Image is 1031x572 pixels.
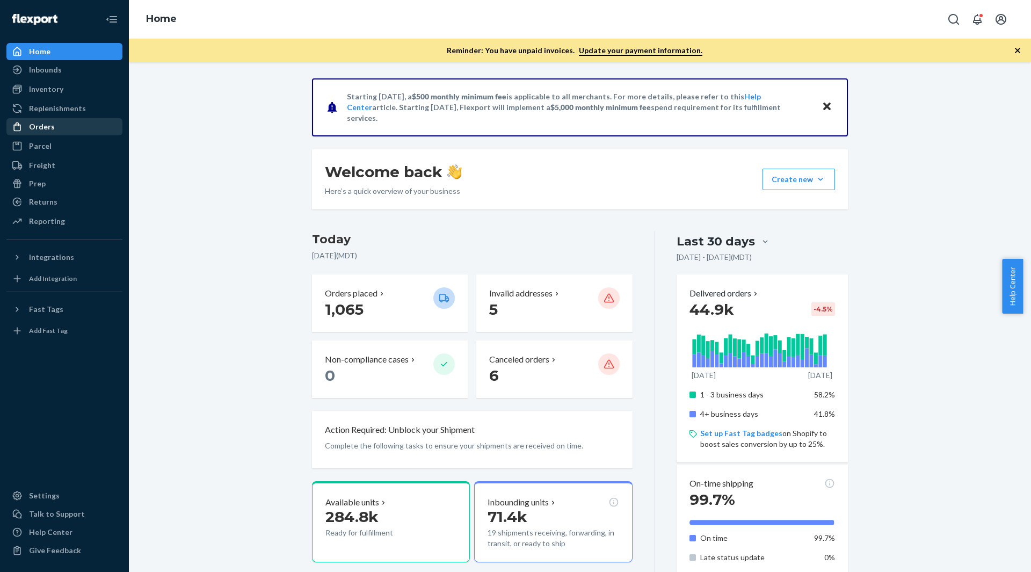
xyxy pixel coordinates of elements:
div: Returns [29,197,57,207]
img: Flexport logo [12,14,57,25]
div: Home [29,46,50,57]
p: Complete the following tasks to ensure your shipments are received on time. [325,440,620,451]
p: [DATE] [808,370,832,381]
div: Replenishments [29,103,86,114]
div: Prep [29,178,46,189]
div: Add Integration [29,274,77,283]
span: 6 [489,366,499,385]
span: 99.7% [814,533,835,542]
a: Talk to Support [6,505,122,523]
a: Home [6,43,122,60]
div: Fast Tags [29,304,63,315]
a: Returns [6,193,122,211]
button: Fast Tags [6,301,122,318]
span: 0 [325,366,335,385]
a: Replenishments [6,100,122,117]
a: Add Fast Tag [6,322,122,339]
span: 99.7% [689,490,735,509]
button: Canceled orders 6 [476,341,632,398]
div: Inbounds [29,64,62,75]
a: Freight [6,157,122,174]
ol: breadcrumbs [137,4,185,35]
span: 44.9k [689,300,734,318]
div: Inventory [29,84,63,95]
a: Inventory [6,81,122,98]
a: Parcel [6,137,122,155]
a: Orders [6,118,122,135]
p: Reminder: You have unpaid invoices. [447,45,702,56]
h3: Today [312,231,633,248]
span: 58.2% [814,390,835,399]
button: Non-compliance cases 0 [312,341,468,398]
a: Add Integration [6,270,122,287]
div: Add Fast Tag [29,326,68,335]
div: Settings [29,490,60,501]
a: Help Center [6,524,122,541]
button: Close [820,99,834,115]
button: Available units284.8kReady for fulfillment [312,481,470,563]
div: Integrations [29,252,74,263]
span: $5,000 monthly minimum fee [550,103,651,112]
p: Late status update [700,552,806,563]
div: Orders [29,121,55,132]
div: Talk to Support [29,509,85,519]
a: Set up Fast Tag badges [700,429,782,438]
span: $500 monthly minimum fee [412,92,506,101]
button: Close Navigation [101,9,122,30]
p: [DATE] ( MDT ) [312,250,633,261]
button: Integrations [6,249,122,266]
p: Orders placed [325,287,377,300]
p: 4+ business days [700,409,806,419]
button: Orders placed 1,065 [312,274,468,332]
p: Canceled orders [489,353,549,366]
a: Settings [6,487,122,504]
button: Help Center [1002,259,1023,314]
img: hand-wave emoji [447,164,462,179]
p: 1 - 3 business days [700,389,806,400]
button: Delivered orders [689,287,760,300]
div: -4.5 % [811,302,835,316]
div: Give Feedback [29,545,81,556]
p: Non-compliance cases [325,353,409,366]
button: Open account menu [990,9,1012,30]
button: Open Search Box [943,9,964,30]
div: Freight [29,160,55,171]
a: Home [146,13,177,25]
div: Help Center [29,527,72,538]
div: Last 30 days [677,233,755,250]
button: Give Feedback [6,542,122,559]
div: Reporting [29,216,65,227]
button: Inbounding units71.4k19 shipments receiving, forwarding, in transit, or ready to ship [474,481,632,563]
div: Parcel [29,141,52,151]
a: Inbounds [6,61,122,78]
p: On-time shipping [689,477,753,490]
span: 1,065 [325,300,364,318]
span: 71.4k [488,508,527,526]
p: Action Required: Unblock your Shipment [325,424,475,436]
p: [DATE] [692,370,716,381]
p: 19 shipments receiving, forwarding, in transit, or ready to ship [488,527,619,549]
p: on Shopify to boost sales conversion by up to 25%. [700,428,835,450]
p: Ready for fulfillment [325,527,425,538]
a: Prep [6,175,122,192]
button: Open notifications [967,9,988,30]
p: Starting [DATE], a is applicable to all merchants. For more details, please refer to this article... [347,91,811,124]
p: Here’s a quick overview of your business [325,186,462,197]
button: Invalid addresses 5 [476,274,632,332]
a: Update your payment information. [579,46,702,56]
p: Inbounding units [488,496,549,509]
p: On time [700,533,806,544]
a: Reporting [6,213,122,230]
span: 284.8k [325,508,379,526]
p: Invalid addresses [489,287,553,300]
button: Create new [763,169,835,190]
span: 41.8% [814,409,835,418]
span: 0% [824,553,835,562]
p: Available units [325,496,379,509]
h1: Welcome back [325,162,462,182]
span: 5 [489,300,498,318]
p: [DATE] - [DATE] ( MDT ) [677,252,752,263]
